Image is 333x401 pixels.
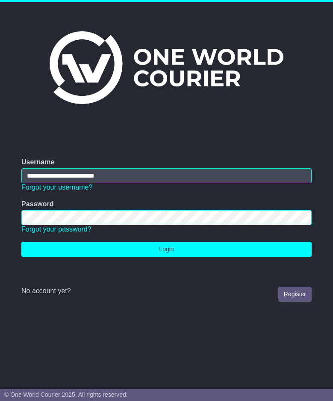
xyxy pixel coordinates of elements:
[21,200,54,208] label: Password
[21,158,54,166] label: Username
[21,226,91,233] a: Forgot your password?
[21,184,92,191] a: Forgot your username?
[21,287,312,295] div: No account yet?
[21,242,312,257] button: Login
[50,31,283,104] img: One World
[278,287,312,302] a: Register
[4,391,128,398] span: © One World Courier 2025. All rights reserved.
